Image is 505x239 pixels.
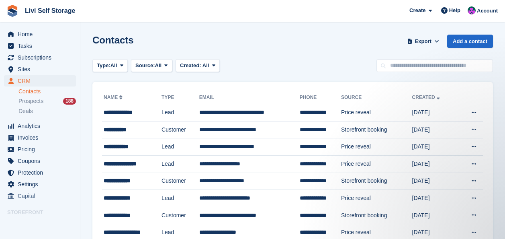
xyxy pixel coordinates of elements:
[412,155,458,173] td: [DATE]
[18,40,66,52] span: Tasks
[412,207,458,224] td: [DATE]
[18,167,66,178] span: Protection
[18,29,66,40] span: Home
[162,207,199,224] td: Customer
[162,91,199,104] th: Type
[18,144,66,155] span: Pricing
[341,91,412,104] th: Source
[449,6,460,14] span: Help
[18,52,66,63] span: Subscriptions
[63,98,76,105] div: 188
[92,35,134,45] h1: Contacts
[300,91,341,104] th: Phone
[176,59,220,72] button: Created: All
[412,95,442,100] a: Created
[18,107,76,115] a: Deals
[4,218,76,230] a: menu
[92,59,128,72] button: Type: All
[468,6,476,14] img: Graham Cameron
[135,62,155,70] span: Source:
[4,144,76,155] a: menu
[18,107,33,115] span: Deals
[4,179,76,190] a: menu
[412,138,458,156] td: [DATE]
[18,179,66,190] span: Settings
[18,88,76,95] a: Contacts
[341,121,412,138] td: Storefront booking
[18,97,76,105] a: Prospects 188
[405,35,441,48] button: Export
[4,40,76,52] a: menu
[162,138,199,156] td: Lead
[110,62,117,70] span: All
[104,95,124,100] a: Name
[341,207,412,224] td: Storefront booking
[131,59,172,72] button: Source: All
[162,121,199,138] td: Customer
[180,62,201,68] span: Created:
[4,52,76,63] a: menu
[415,37,431,45] span: Export
[18,120,66,132] span: Analytics
[4,190,76,202] a: menu
[18,75,66,87] span: CRM
[18,155,66,167] span: Coupons
[18,97,43,105] span: Prospects
[4,120,76,132] a: menu
[341,190,412,207] td: Price reveal
[447,35,493,48] a: Add a contact
[341,173,412,190] td: Storefront booking
[202,62,209,68] span: All
[22,4,78,17] a: Livi Self Storage
[4,167,76,178] a: menu
[162,190,199,207] td: Lead
[162,173,199,190] td: Customer
[412,190,458,207] td: [DATE]
[162,155,199,173] td: Lead
[7,208,80,216] span: Storefront
[6,5,18,17] img: stora-icon-8386f47178a22dfd0bd8f6a31ec36ba5ce8667c1dd55bd0f319d3a0aa187defe.svg
[18,132,66,143] span: Invoices
[341,104,412,122] td: Price reveal
[341,138,412,156] td: Price reveal
[4,29,76,40] a: menu
[4,64,76,75] a: menu
[412,104,458,122] td: [DATE]
[477,7,498,15] span: Account
[18,64,66,75] span: Sites
[409,6,425,14] span: Create
[18,190,66,202] span: Capital
[155,62,162,70] span: All
[199,91,300,104] th: Email
[162,104,199,122] td: Lead
[4,155,76,167] a: menu
[4,75,76,87] a: menu
[412,121,458,138] td: [DATE]
[66,219,76,229] a: Preview store
[97,62,110,70] span: Type:
[4,132,76,143] a: menu
[341,155,412,173] td: Price reveal
[412,173,458,190] td: [DATE]
[18,218,66,230] span: Online Store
